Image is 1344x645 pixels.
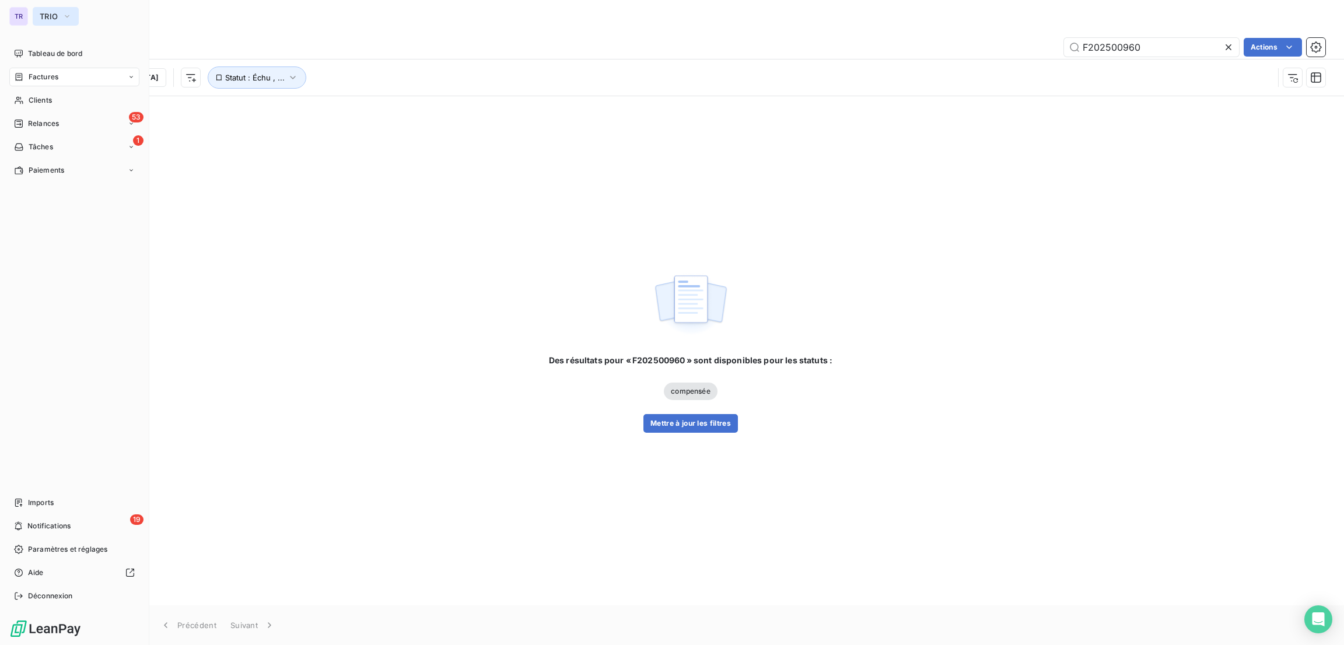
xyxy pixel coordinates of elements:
[28,118,59,129] span: Relances
[29,95,52,106] span: Clients
[27,521,71,531] span: Notifications
[225,73,285,82] span: Statut : Échu , ...
[1304,605,1332,633] div: Open Intercom Messenger
[129,112,143,122] span: 53
[28,544,107,555] span: Paramètres et réglages
[643,414,738,433] button: Mettre à jour les filtres
[653,269,728,341] img: empty state
[223,613,282,637] button: Suivant
[9,619,82,638] img: Logo LeanPay
[130,514,143,525] span: 19
[208,66,306,89] button: Statut : Échu , ...
[28,48,82,59] span: Tableau de bord
[549,355,832,366] span: Des résultats pour « F202500960 » sont disponibles pour les statuts :
[9,563,139,582] a: Aide
[28,497,54,508] span: Imports
[153,613,223,637] button: Précédent
[29,72,58,82] span: Factures
[40,12,58,21] span: TRIO
[28,591,73,601] span: Déconnexion
[29,142,53,152] span: Tâches
[29,165,64,176] span: Paiements
[9,7,28,26] div: TR
[1064,38,1239,57] input: Rechercher
[664,383,717,400] span: compensée
[1244,38,1302,57] button: Actions
[133,135,143,146] span: 1
[28,567,44,578] span: Aide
